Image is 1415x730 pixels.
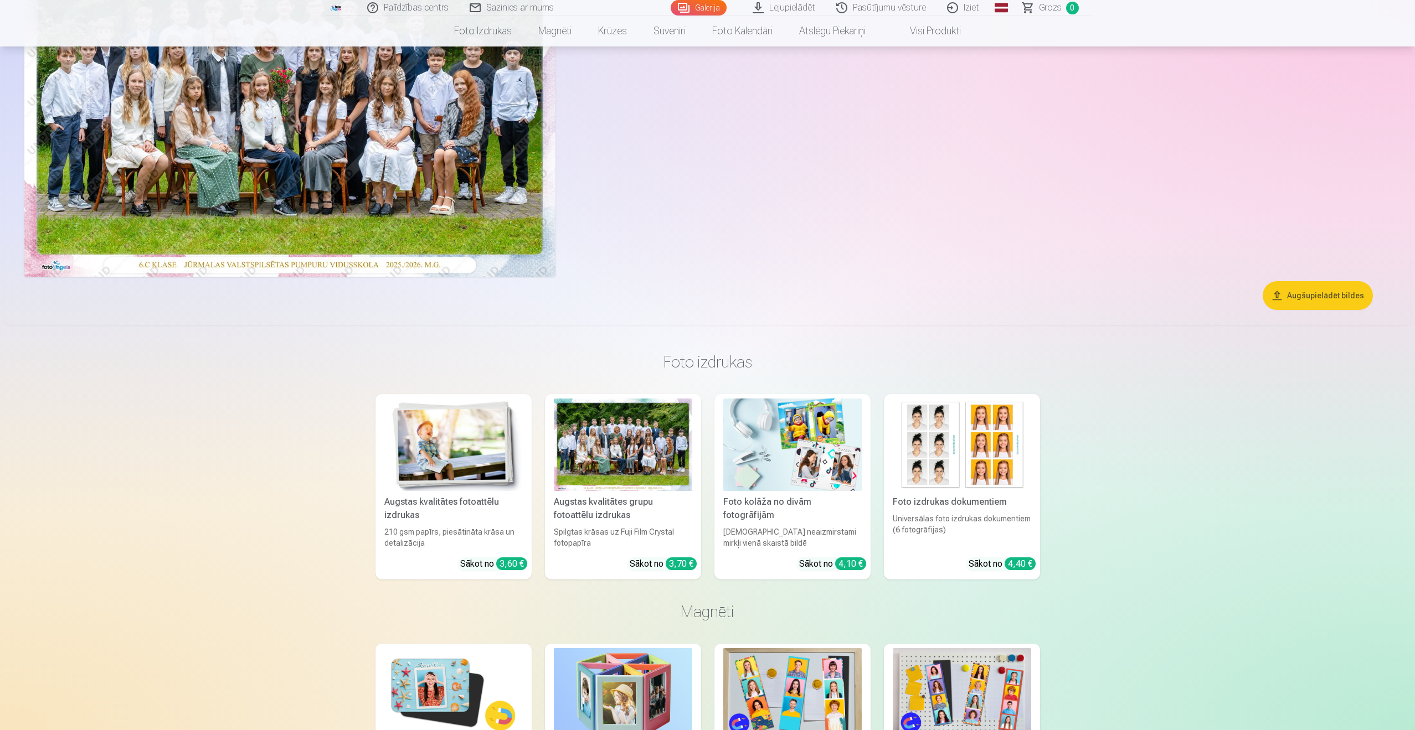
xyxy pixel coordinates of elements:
[723,398,862,491] img: Foto kolāža no divām fotogrāfijām
[719,495,866,522] div: Foto kolāža no divām fotogrāfijām
[719,526,866,548] div: [DEMOGRAPHIC_DATA] neaizmirstami mirkļi vienā skaistā bildē
[460,557,527,571] div: Sākot no
[380,526,527,548] div: 210 gsm papīrs, piesātināta krāsa un detalizācija
[549,526,697,548] div: Spilgtas krāsas uz Fuji Film Crystal fotopapīra
[375,394,532,579] a: Augstas kvalitātes fotoattēlu izdrukasAugstas kvalitātes fotoattēlu izdrukas210 gsm papīrs, piesā...
[380,495,527,522] div: Augstas kvalitātes fotoattēlu izdrukas
[525,15,585,46] a: Magnēti
[1066,2,1079,14] span: 0
[879,15,974,46] a: Visi produkti
[888,495,1036,509] div: Foto izdrukas dokumentiem
[549,495,697,522] div: Augstas kvalitātes grupu fotoattēlu izdrukas
[384,398,523,491] img: Augstas kvalitātes fotoattēlu izdrukas
[714,394,871,579] a: Foto kolāža no divām fotogrāfijāmFoto kolāža no divām fotogrāfijām[DEMOGRAPHIC_DATA] neaizmirstam...
[545,394,701,579] a: Augstas kvalitātes grupu fotoattēlu izdrukasSpilgtas krāsas uz Fuji Film Crystal fotopapīraSākot ...
[384,602,1031,622] h3: Magnēti
[330,4,342,11] img: /fa3
[384,352,1031,372] h3: Foto izdrukas
[441,15,525,46] a: Foto izdrukas
[835,557,866,570] div: 4,10 €
[640,15,699,46] a: Suvenīri
[969,557,1036,571] div: Sākot no
[884,394,1040,579] a: Foto izdrukas dokumentiemFoto izdrukas dokumentiemUniversālas foto izdrukas dokumentiem (6 fotogr...
[699,15,786,46] a: Foto kalendāri
[893,398,1031,491] img: Foto izdrukas dokumentiem
[496,557,527,570] div: 3,60 €
[1263,281,1373,310] button: Augšupielādēt bildes
[666,557,697,570] div: 3,70 €
[585,15,640,46] a: Krūzes
[1005,557,1036,570] div: 4,40 €
[1039,1,1062,14] span: Grozs
[888,513,1036,548] div: Universālas foto izdrukas dokumentiem (6 fotogrāfijas)
[799,557,866,571] div: Sākot no
[786,15,879,46] a: Atslēgu piekariņi
[630,557,697,571] div: Sākot no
